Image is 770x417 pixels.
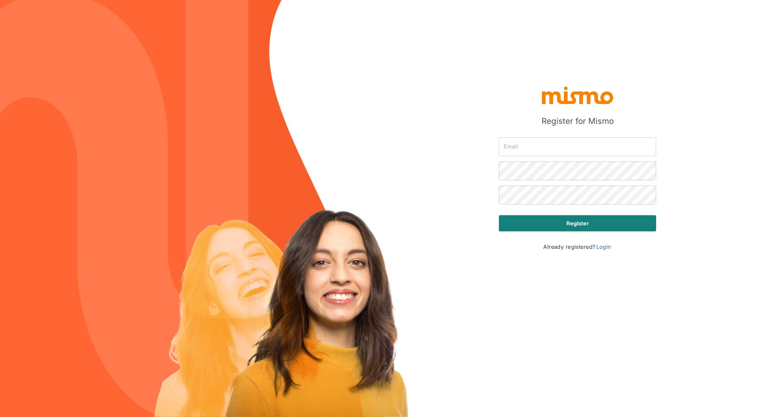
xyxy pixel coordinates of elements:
[543,242,612,251] p: Already registered?
[499,215,656,231] button: Register
[499,137,656,156] input: Email
[541,85,614,105] img: logo
[542,116,614,127] h5: Register for Mismo
[596,243,612,251] a: Login
[566,219,589,227] strong: Register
